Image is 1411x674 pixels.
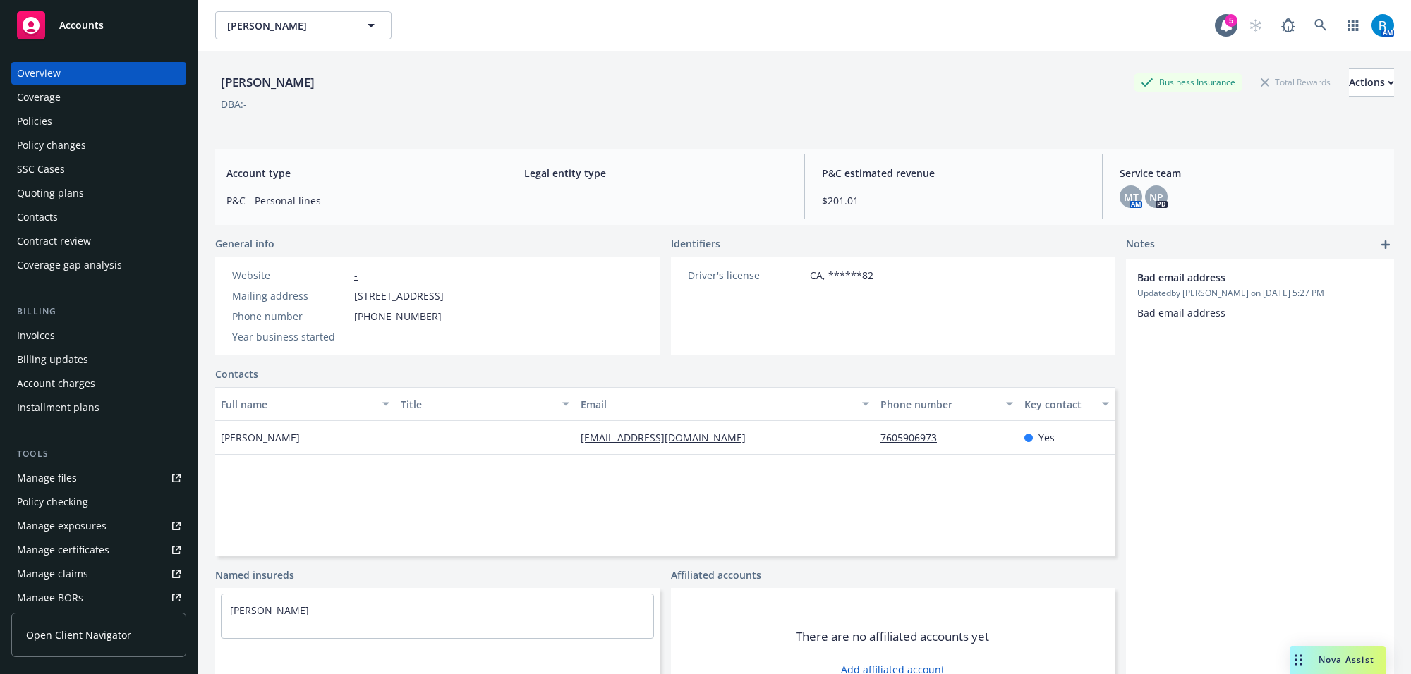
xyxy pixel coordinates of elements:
a: Contacts [215,367,258,381]
a: Manage exposures [11,515,186,537]
div: Account charges [17,372,95,395]
span: Nova Assist [1319,654,1374,666]
span: Updated by [PERSON_NAME] on [DATE] 5:27 PM [1137,287,1383,300]
a: add [1377,236,1394,253]
a: Quoting plans [11,182,186,204]
div: Contract review [17,230,91,252]
a: Coverage gap analysis [11,254,186,276]
a: Policy changes [11,134,186,157]
div: Website [232,268,349,283]
span: MT [1124,190,1139,204]
span: Yes [1038,430,1055,445]
a: SSC Cases [11,158,186,180]
span: [PERSON_NAME] [227,18,349,33]
div: Coverage gap analysis [17,254,122,276]
div: Manage files [17,467,77,489]
span: Identifiers [671,236,720,251]
div: Drag to move [1290,646,1307,674]
div: Installment plans [17,396,99,419]
a: [EMAIL_ADDRESS][DOMAIN_NAME] [581,431,757,444]
button: Nova Assist [1290,646,1386,674]
span: Accounts [59,20,104,31]
button: Email [575,387,875,421]
span: Notes [1126,236,1155,253]
div: Mailing address [232,288,349,303]
div: Total Rewards [1254,73,1338,91]
span: Open Client Navigator [26,627,131,642]
a: Policies [11,110,186,133]
span: P&C - Personal lines [226,193,490,208]
a: Accounts [11,6,186,45]
span: - [354,329,358,344]
div: Coverage [17,86,61,109]
div: Phone number [880,397,998,412]
div: Policy checking [17,491,88,513]
div: Business Insurance [1134,73,1242,91]
span: P&C estimated revenue [822,166,1085,180]
span: General info [215,236,274,251]
a: Installment plans [11,396,186,419]
div: Year business started [232,329,349,344]
a: 7605906973 [880,431,948,444]
span: [STREET_ADDRESS] [354,288,444,303]
div: SSC Cases [17,158,65,180]
div: Policies [17,110,52,133]
span: Legal entity type [524,166,787,180]
span: Bad email address [1137,270,1346,285]
a: Search [1307,11,1335,39]
button: Phone number [875,387,1019,421]
div: Driver's license [688,268,804,283]
div: Key contact [1024,397,1094,412]
div: Overview [17,62,61,85]
div: Title [401,397,554,412]
span: [PERSON_NAME] [221,430,300,445]
div: Quoting plans [17,182,84,204]
a: Manage certificates [11,539,186,561]
a: Manage files [11,467,186,489]
div: Billing [11,305,186,319]
button: Title [395,387,575,421]
a: Overview [11,62,186,85]
a: Contract review [11,230,186,252]
a: Contacts [11,206,186,228]
div: Invoices [17,324,55,347]
div: [PERSON_NAME] [215,73,320,92]
a: Manage BORs [11,587,186,609]
span: There are no affiliated accounts yet [796,628,989,645]
img: photo [1371,14,1394,37]
a: Billing updates [11,348,186,371]
div: Policy changes [17,134,86,157]
span: - [524,193,787,208]
div: Manage BORs [17,587,83,609]
div: 5 [1225,14,1237,27]
div: Contacts [17,206,58,228]
a: Coverage [11,86,186,109]
span: [PHONE_NUMBER] [354,309,442,324]
div: Phone number [232,309,349,324]
a: Named insureds [215,568,294,582]
button: [PERSON_NAME] [215,11,392,39]
div: DBA: - [221,97,247,111]
a: Report a Bug [1274,11,1302,39]
span: NP [1149,190,1163,204]
a: Start snowing [1242,11,1270,39]
div: Bad email addressUpdatedby [PERSON_NAME] on [DATE] 5:27 PMBad email address [1126,259,1394,331]
a: - [354,269,358,282]
span: Account type [226,166,490,180]
button: Full name [215,387,395,421]
button: Actions [1349,68,1394,97]
div: Manage exposures [17,515,107,537]
span: $201.01 [822,193,1085,208]
div: Actions [1349,69,1394,96]
a: [PERSON_NAME] [230,603,309,617]
span: Bad email address [1137,306,1225,319]
a: Manage claims [11,563,186,585]
a: Account charges [11,372,186,395]
button: Key contact [1019,387,1115,421]
span: Service team [1120,166,1383,180]
div: Email [581,397,854,412]
a: Affiliated accounts [671,568,761,582]
a: Policy checking [11,491,186,513]
div: Manage certificates [17,539,109,561]
div: Full name [221,397,374,412]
